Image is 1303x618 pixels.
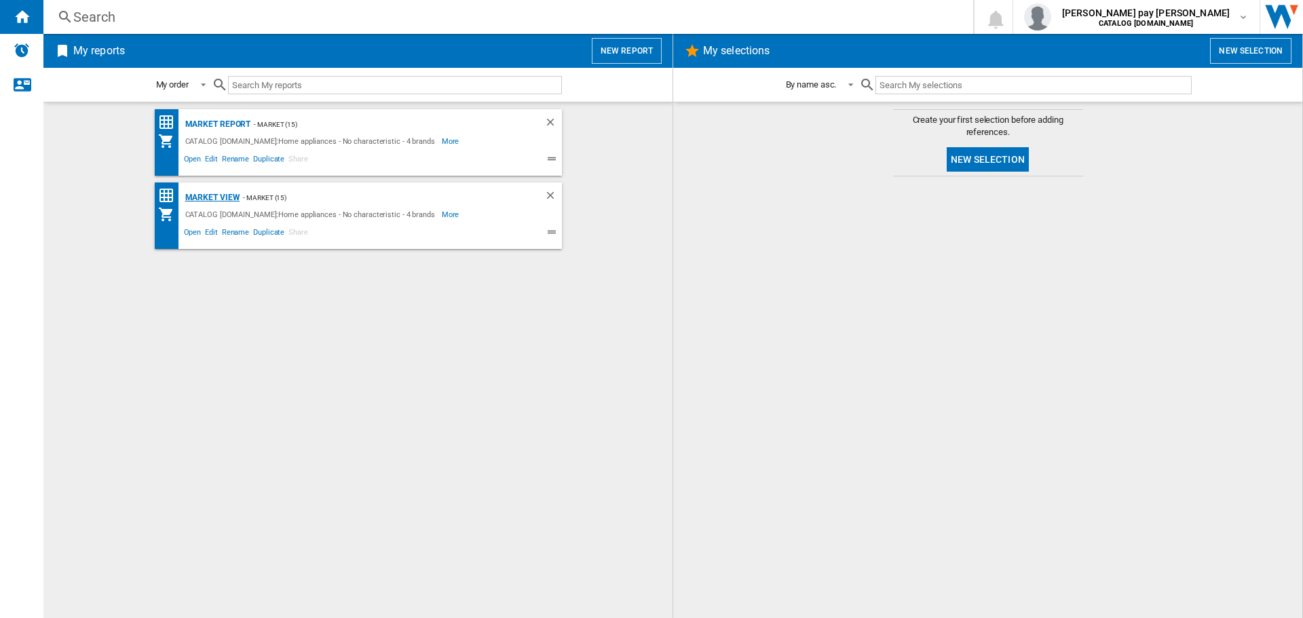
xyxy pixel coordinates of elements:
[1062,6,1230,20] span: [PERSON_NAME] pay [PERSON_NAME]
[544,189,562,206] div: Delete
[947,147,1029,172] button: New selection
[158,206,182,223] div: My Assortment
[442,133,461,149] span: More
[250,116,516,133] div: - Market (15)
[1210,38,1291,64] button: New selection
[240,189,516,206] div: - Market (15)
[286,153,310,169] span: Share
[182,116,251,133] div: Market Report
[251,153,286,169] span: Duplicate
[203,226,220,242] span: Edit
[786,79,837,90] div: By name asc.
[14,42,30,58] img: alerts-logo.svg
[700,38,772,64] h2: My selections
[228,76,562,94] input: Search My reports
[875,76,1191,94] input: Search My selections
[71,38,128,64] h2: My reports
[158,133,182,149] div: My Assortment
[182,206,442,223] div: CATALOG [DOMAIN_NAME]:Home appliances - No characteristic - 4 brands
[1099,19,1193,28] b: CATALOG [DOMAIN_NAME]
[893,114,1083,138] span: Create your first selection before adding references.
[182,226,204,242] span: Open
[592,38,662,64] button: New report
[182,133,442,149] div: CATALOG [DOMAIN_NAME]:Home appliances - No characteristic - 4 brands
[1024,3,1051,31] img: profile.jpg
[286,226,310,242] span: Share
[544,116,562,133] div: Delete
[182,153,204,169] span: Open
[158,187,182,204] div: Price Matrix
[442,206,461,223] span: More
[182,189,240,206] div: Market view
[220,226,251,242] span: Rename
[158,114,182,131] div: Price Matrix
[220,153,251,169] span: Rename
[251,226,286,242] span: Duplicate
[73,7,938,26] div: Search
[156,79,189,90] div: My order
[203,153,220,169] span: Edit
